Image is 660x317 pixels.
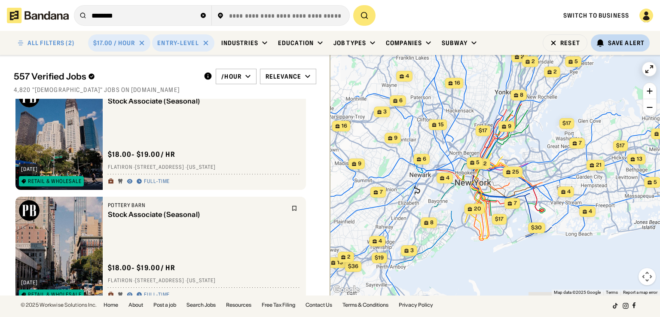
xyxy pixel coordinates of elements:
div: /hour [221,73,241,80]
div: $17.00 / hour [93,39,135,47]
a: Home [104,302,118,308]
a: Contact Us [306,302,332,308]
span: 7 [380,189,383,196]
span: 4 [379,238,382,245]
span: 25 [512,168,519,176]
div: Pottery Barn [108,202,286,209]
span: 4 [406,73,409,80]
span: $30 [531,224,542,231]
div: [DATE] [21,280,38,285]
span: $17 [562,120,571,126]
span: 9 [508,123,511,130]
a: Report a map error [623,290,657,295]
a: Privacy Policy [399,302,433,308]
button: Map camera controls [639,268,656,285]
span: 16 [342,122,347,130]
span: 21 [596,162,602,169]
span: 13 [637,155,642,163]
div: Reset [560,40,580,46]
span: 2 [347,253,351,261]
div: Flatiron · [STREET_ADDRESS] · [US_STATE] [108,277,301,284]
div: $ 18.00 - $19.00 / hr [108,263,175,272]
div: grid [14,99,316,296]
div: © 2025 Workwise Solutions Inc. [21,302,97,308]
img: Pottery Barn logo [19,200,40,221]
span: 5 [476,159,480,166]
a: About [128,302,143,308]
a: Free Tax Filing [262,302,295,308]
span: $17 [616,142,625,149]
span: 20 [474,205,481,213]
span: $17 [479,127,487,134]
span: 8 [430,219,434,226]
div: Save Alert [608,39,645,47]
div: Retail & Wholesale [28,179,82,184]
a: Terms (opens in new tab) [606,290,618,295]
span: 5 [574,58,578,65]
span: $19 [375,254,384,261]
div: Entry-Level [157,39,199,47]
span: 16 [455,79,460,87]
img: Bandana logotype [7,8,69,23]
span: 2 [521,53,524,61]
div: Flatiron · [STREET_ADDRESS] · [US_STATE] [108,164,301,171]
div: $ 18.00 - $19.00 / hr [108,150,175,159]
span: $36 [348,263,358,269]
span: 4 [589,208,592,215]
span: 9 [394,134,397,142]
span: 8 [520,91,523,99]
div: Full-time [144,178,170,185]
div: Retail & Wholesale [28,292,82,297]
img: Google [332,284,361,296]
div: Companies [386,39,422,47]
div: 4,820 "[DEMOGRAPHIC_DATA]" jobs on [DOMAIN_NAME] [14,86,316,94]
a: Open this area in Google Maps (opens a new window) [332,284,361,296]
div: Subway [442,39,467,47]
span: 6 [399,97,403,104]
span: Map data ©2025 Google [554,290,601,295]
div: [DATE] [21,167,38,172]
div: Stock Associate (Seasonal) [108,210,286,219]
span: 13 [337,259,343,266]
div: 557 Verified Jobs [14,71,197,82]
span: 2 [532,58,535,65]
span: 3 [410,247,414,254]
div: Relevance [266,73,301,80]
span: 4 [446,174,449,182]
a: Resources [226,302,251,308]
span: 9 [358,160,361,168]
span: 7 [514,200,517,207]
a: Terms & Conditions [342,302,388,308]
a: Search Jobs [186,302,216,308]
div: Stock Associate (Seasonal) [108,97,286,105]
a: Post a job [153,302,176,308]
div: ALL FILTERS (2) [27,40,74,46]
span: 5 [654,179,657,186]
span: $17 [495,216,504,222]
div: Education [278,39,314,47]
div: Job Types [333,39,366,47]
span: 4 [567,188,571,195]
span: 2 [553,68,557,76]
a: Switch to Business [563,12,629,19]
div: Industries [221,39,258,47]
span: 3 [383,108,387,116]
span: 15 [438,121,444,128]
span: 7 [579,140,582,147]
span: 6 [423,155,426,163]
div: Full-time [144,292,170,299]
